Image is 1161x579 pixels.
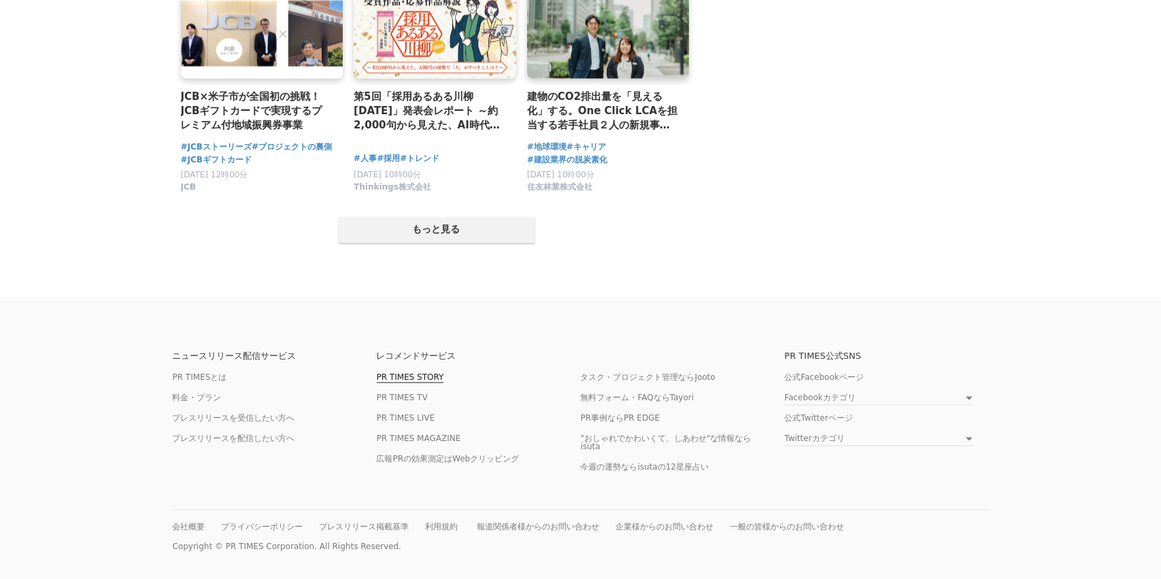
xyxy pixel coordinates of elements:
span: [DATE] 12時00分 [181,171,248,180]
span: [DATE] 10時00分 [354,171,421,180]
a: PR TIMES LIVE [377,414,435,423]
p: Copyright © PR TIMES Corporation. All Rights Reserved. [173,542,989,552]
a: タスク・プロジェクト管理ならJooto [581,373,716,383]
a: PR TIMESとは [173,373,227,383]
a: #建設業界の脱炭素化 [527,154,607,167]
a: JCB [181,186,196,196]
a: Thinkings株式会社 [354,186,431,196]
a: 建物のCO2排出量を「見える化」する。One Click LCAを担当する若手社員２人の新規事業へかける想い [527,90,679,134]
a: #人事 [354,153,377,166]
a: 広報PRの効果測定はWebクリッピング [377,455,520,464]
a: "おしゃれでかわいくて、しあわせ"な情報ならisuta [581,434,752,452]
span: [DATE] 10時00分 [527,171,594,180]
a: プレスリリースを配信したい方へ [173,434,295,444]
a: 今週の運勢ならisutaの12星座占い [581,463,709,472]
a: 企業様からのお問い合わせ [616,523,713,532]
a: Facebookカテゴリ [785,394,973,406]
span: JCB [181,182,196,194]
span: 住友林業株式会社 [527,182,592,194]
a: #地球環境 [527,141,567,154]
a: 料金・プラン [173,393,222,403]
a: 報道関係者様からのお問い合わせ [477,523,599,532]
a: PR TIMES STORY [377,373,444,383]
a: 無料フォーム・FAQならTayori [581,393,694,403]
a: 利用規約 [426,523,458,532]
a: 会社概要 [173,523,205,532]
p: PR TIMES公式SNS [785,352,989,361]
a: プレスリリース掲載基準 [320,523,409,532]
a: 住友林業株式会社 [527,186,592,196]
a: 公式Facebookページ [785,373,864,383]
a: 公式Twitterページ [785,414,853,423]
a: 第5回「採用あるある川柳[DATE]」発表会レポート ～約2,000句から見えた、AI時代の採用で「人」がすべきことは？～ [354,90,505,134]
p: レコメンドサービス [377,352,581,361]
a: #採用 [377,153,400,166]
a: 一般の皆様からのお問い合わせ [730,523,844,532]
span: Thinkings株式会社 [354,182,431,194]
p: ニュースリリース配信サービス [173,352,377,361]
a: #トレンド [400,153,439,166]
a: #JCBストーリーズ [181,141,252,154]
a: PR事例ならPR EDGE [581,414,660,423]
a: Twitterカテゴリ [785,435,973,446]
a: #プロジェクトの裏側 [252,141,332,154]
a: PR TIMES MAGAZINE [377,434,461,444]
a: #JCBギフトカード [181,154,252,167]
a: プレスリリースを受信したい方へ [173,414,295,423]
a: プライバシーポリシー [222,523,303,532]
a: #キャリア [567,141,606,154]
a: JCB×米子市が全国初の挑戦！ JCBギフトカードで実現するプレミアム付地域振興券事業 [181,90,333,134]
a: PR TIMES TV [377,393,428,403]
button: もっと見る [339,217,535,243]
